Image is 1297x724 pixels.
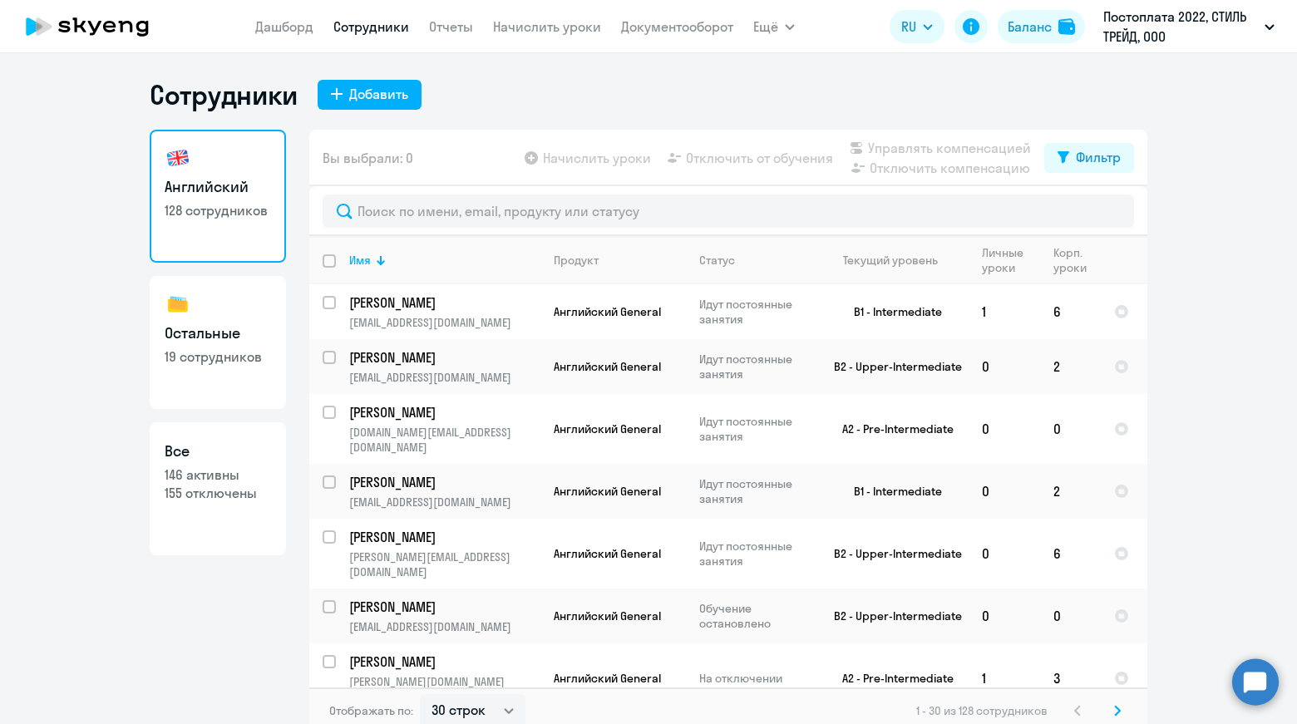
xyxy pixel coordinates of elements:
td: 0 [1040,589,1101,643]
p: [PERSON_NAME] [349,528,537,546]
p: [EMAIL_ADDRESS][DOMAIN_NAME] [349,619,540,634]
span: Английский General [554,421,661,436]
button: Постоплата 2022, СТИЛЬ ТРЕЙД, ООО [1095,7,1283,47]
td: 6 [1040,284,1101,339]
td: 2 [1040,464,1101,519]
div: Баланс [1008,17,1052,37]
a: Английский128 сотрудников [150,130,286,263]
a: [PERSON_NAME] [349,653,540,671]
td: B2 - Upper-Intermediate [814,519,969,589]
p: [EMAIL_ADDRESS][DOMAIN_NAME] [349,370,540,385]
p: 19 сотрудников [165,347,271,366]
span: Ещё [753,17,778,37]
div: Корп. уроки [1053,245,1087,275]
h3: Все [165,441,271,462]
button: RU [890,10,944,43]
img: others [165,291,191,318]
a: [PERSON_NAME] [349,348,540,367]
td: A2 - Pre-Intermediate [814,643,969,713]
p: Идут постоянные занятия [699,352,813,382]
span: Отображать по: [329,703,413,718]
span: Английский General [554,546,661,561]
div: Продукт [554,253,685,268]
p: 155 отключены [165,484,271,502]
a: [PERSON_NAME] [349,598,540,616]
span: Вы выбрали: 0 [323,148,413,168]
td: 0 [969,519,1040,589]
p: 146 активны [165,465,271,484]
span: Английский General [554,671,661,686]
p: Идут постоянные занятия [699,539,813,569]
a: Дашборд [255,18,313,35]
td: 2 [1040,339,1101,394]
span: 1 - 30 из 128 сотрудников [916,703,1048,718]
p: Идут постоянные занятия [699,476,813,506]
p: На отключении [699,671,813,686]
td: B2 - Upper-Intermediate [814,589,969,643]
button: Фильтр [1044,143,1134,173]
h3: Остальные [165,323,271,344]
p: [DOMAIN_NAME][EMAIL_ADDRESS][DOMAIN_NAME] [349,425,540,455]
a: Начислить уроки [493,18,601,35]
td: B2 - Upper-Intermediate [814,339,969,394]
a: [PERSON_NAME] [349,293,540,312]
a: [PERSON_NAME] [349,403,540,421]
div: Имя [349,253,371,268]
td: A2 - Pre-Intermediate [814,394,969,464]
p: [PERSON_NAME] [349,473,537,491]
p: [PERSON_NAME] [349,348,537,367]
p: Постоплата 2022, СТИЛЬ ТРЕЙД, ООО [1103,7,1258,47]
a: [PERSON_NAME] [349,528,540,546]
span: Английский General [554,608,661,623]
td: 0 [1040,394,1101,464]
p: [PERSON_NAME][EMAIL_ADDRESS][DOMAIN_NAME] [349,549,540,579]
td: 0 [969,464,1040,519]
p: 128 сотрудников [165,201,271,219]
div: Текущий уровень [827,253,968,268]
button: Балансbalance [998,10,1085,43]
td: B1 - Intermediate [814,464,969,519]
h1: Сотрудники [150,78,298,111]
div: Текущий уровень [843,253,938,268]
p: Обучение остановлено [699,601,813,631]
td: 0 [969,339,1040,394]
div: Личные уроки [982,245,1024,275]
div: Имя [349,253,540,268]
div: Статус [699,253,813,268]
td: 3 [1040,643,1101,713]
div: Личные уроки [982,245,1039,275]
td: 1 [969,643,1040,713]
p: [EMAIL_ADDRESS][DOMAIN_NAME] [349,315,540,330]
p: [PERSON_NAME] [349,403,537,421]
button: Добавить [318,80,422,110]
a: Отчеты [429,18,473,35]
a: [PERSON_NAME] [349,473,540,491]
p: Идут постоянные занятия [699,297,813,327]
h3: Английский [165,176,271,198]
button: Ещё [753,10,795,43]
span: Английский General [554,484,661,499]
span: RU [901,17,916,37]
a: Все146 активны155 отключены [150,422,286,555]
p: [PERSON_NAME][DOMAIN_NAME][EMAIL_ADDRESS][DOMAIN_NAME] [349,674,540,704]
a: Документооборот [621,18,733,35]
div: Статус [699,253,735,268]
a: Остальные19 сотрудников [150,276,286,409]
img: english [165,145,191,171]
p: Идут постоянные занятия [699,414,813,444]
img: balance [1058,18,1075,35]
p: [PERSON_NAME] [349,653,537,671]
div: Продукт [554,253,599,268]
p: [PERSON_NAME] [349,598,537,616]
div: Фильтр [1076,147,1121,167]
p: [EMAIL_ADDRESS][DOMAIN_NAME] [349,495,540,510]
input: Поиск по имени, email, продукту или статусу [323,195,1134,228]
td: 0 [969,394,1040,464]
td: B1 - Intermediate [814,284,969,339]
div: Добавить [349,84,408,104]
td: 0 [969,589,1040,643]
td: 6 [1040,519,1101,589]
td: 1 [969,284,1040,339]
span: Английский General [554,304,661,319]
